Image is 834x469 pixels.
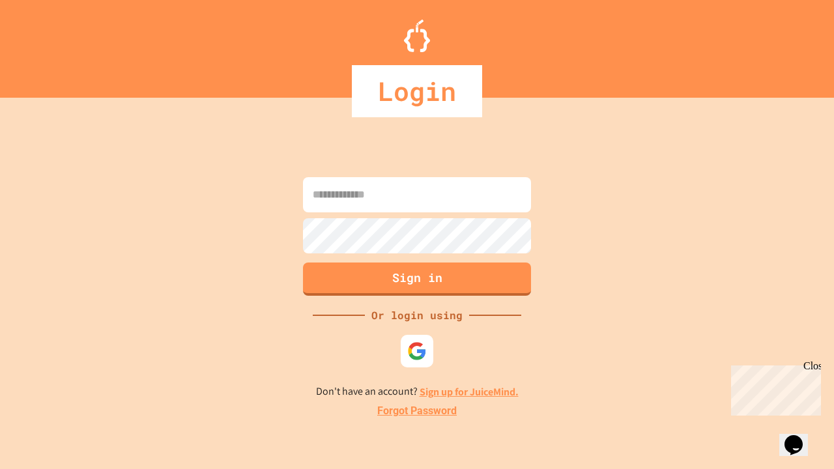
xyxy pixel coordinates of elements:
div: Chat with us now!Close [5,5,90,83]
iframe: chat widget [779,417,821,456]
iframe: chat widget [726,360,821,416]
div: Or login using [365,307,469,323]
p: Don't have an account? [316,384,519,400]
img: google-icon.svg [407,341,427,361]
div: Login [352,65,482,117]
button: Sign in [303,263,531,296]
a: Sign up for JuiceMind. [420,385,519,399]
img: Logo.svg [404,20,430,52]
a: Forgot Password [377,403,457,419]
